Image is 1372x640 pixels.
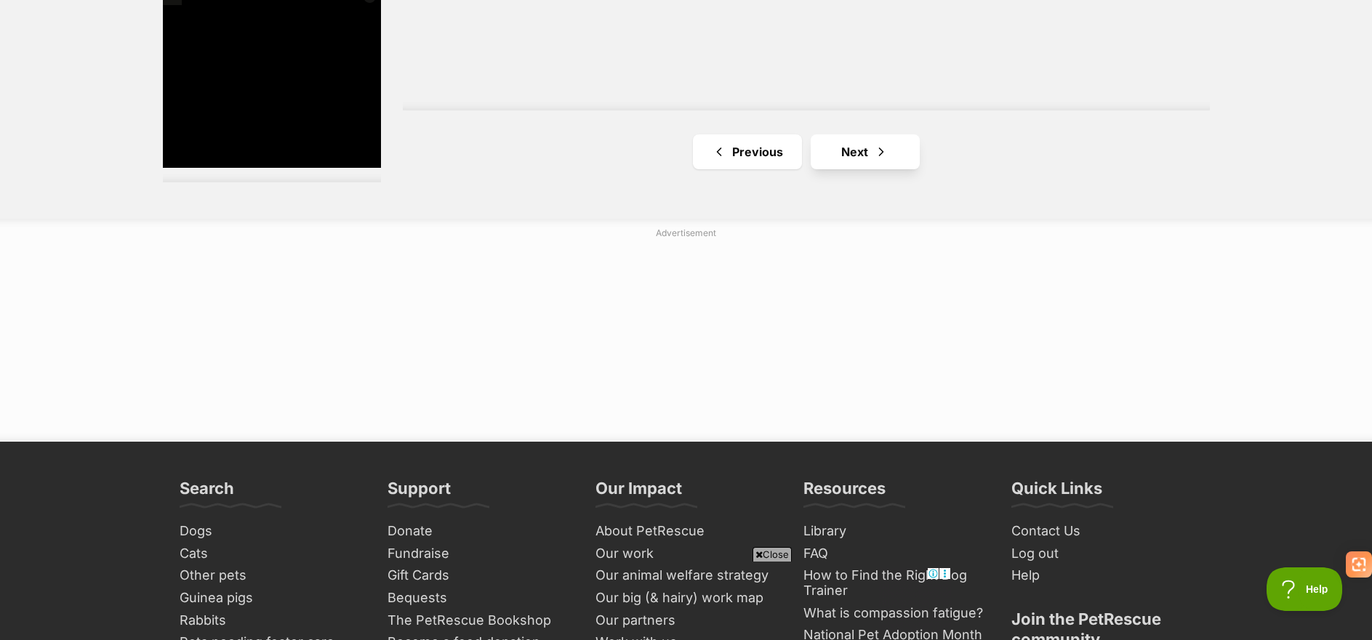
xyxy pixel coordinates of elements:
[382,609,575,632] a: The PetRescue Bookshop
[753,547,792,562] span: Close
[174,520,367,543] a: Dogs
[334,246,1039,427] iframe: Advertisement
[422,567,951,633] iframe: Advertisement
[693,134,802,169] a: Previous page
[1006,520,1199,543] a: Contact Us
[811,134,920,169] a: Next page
[174,543,367,565] a: Cats
[1267,567,1343,611] iframe: Help Scout Beacon - Open
[595,478,682,507] h3: Our Impact
[590,543,783,565] a: Our work
[382,564,575,587] a: Gift Cards
[590,520,783,543] a: About PetRescue
[1006,564,1199,587] a: Help
[174,609,367,632] a: Rabbits
[382,587,575,609] a: Bequests
[798,543,991,565] a: FAQ
[382,543,575,565] a: Fundraise
[174,564,367,587] a: Other pets
[803,478,886,507] h3: Resources
[180,478,234,507] h3: Search
[1006,543,1199,565] a: Log out
[174,587,367,609] a: Guinea pigs
[1011,478,1102,507] h3: Quick Links
[382,520,575,543] a: Donate
[403,134,1210,169] nav: Pagination
[388,478,451,507] h3: Support
[798,520,991,543] a: Library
